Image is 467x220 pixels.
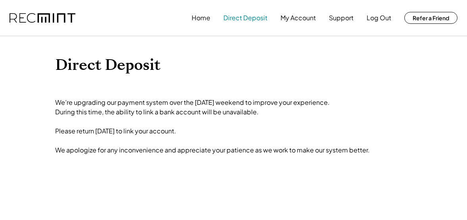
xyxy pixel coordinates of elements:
button: Home [192,10,210,26]
h1: Direct Deposit [55,56,412,75]
button: Direct Deposit [223,10,267,26]
button: Log Out [367,10,391,26]
button: Refer a Friend [404,12,457,24]
button: My Account [281,10,316,26]
div: We’re upgrading our payment system over the [DATE] weekend to improve your experience. During thi... [55,98,370,155]
button: Support [329,10,354,26]
img: recmint-logotype%403x.png [10,13,75,23]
